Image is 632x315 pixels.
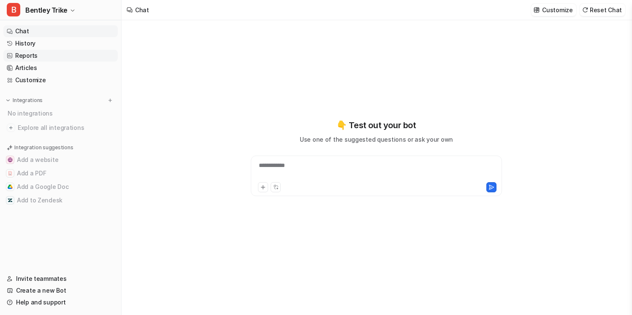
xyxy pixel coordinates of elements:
[7,124,15,132] img: explore all integrations
[5,106,118,120] div: No integrations
[8,157,13,162] img: Add a website
[534,7,540,13] img: customize
[25,4,68,16] span: Bentley Trike
[3,74,118,86] a: Customize
[3,50,118,62] a: Reports
[3,153,118,167] button: Add a websiteAdd a website
[3,285,118,296] a: Create a new Bot
[3,180,118,194] button: Add a Google DocAdd a Google Doc
[13,97,43,104] p: Integrations
[3,96,45,105] button: Integrations
[8,171,13,176] img: Add a PDF
[7,3,20,16] span: B
[542,5,572,14] p: Customize
[3,25,118,37] a: Chat
[3,122,118,134] a: Explore all integrations
[582,7,588,13] img: reset
[3,38,118,49] a: History
[3,194,118,207] button: Add to ZendeskAdd to Zendesk
[531,4,576,16] button: Customize
[18,121,114,135] span: Explore all integrations
[3,296,118,308] a: Help and support
[3,273,118,285] a: Invite teammates
[14,144,73,151] p: Integration suggestions
[5,97,11,103] img: expand menu
[580,4,625,16] button: Reset Chat
[107,97,113,103] img: menu_add.svg
[336,119,416,132] p: 👇 Test out your bot
[300,135,453,144] p: Use one of the suggested questions or ask your own
[135,5,149,14] div: Chat
[8,184,13,189] img: Add a Google Doc
[3,167,118,180] button: Add a PDFAdd a PDF
[3,62,118,74] a: Articles
[8,198,13,203] img: Add to Zendesk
